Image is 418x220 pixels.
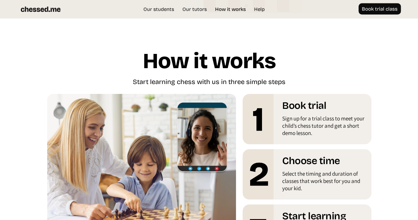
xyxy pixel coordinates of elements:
[359,3,401,15] a: Book trial class
[133,78,285,87] div: Start learning chess with us in three simple steps
[142,50,276,78] h1: How it works
[282,170,366,195] div: Select the timing and duration of classes that work best for you and your kid.
[140,6,177,13] a: Our students
[251,6,268,13] a: Help
[282,115,366,140] div: Sign up for a trial class to meet your child’s chess tutor and get a short demo lesson.
[212,6,249,13] a: How it works
[282,100,366,115] h1: Book trial
[179,6,210,13] a: Our tutors
[282,155,366,170] h1: Choose time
